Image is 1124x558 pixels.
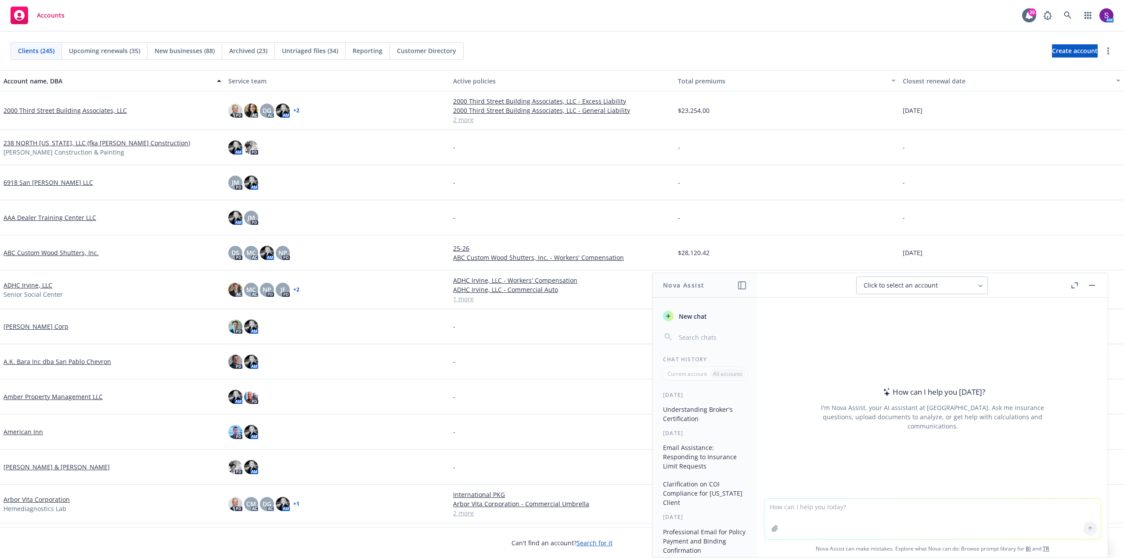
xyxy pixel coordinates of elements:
[1079,7,1097,24] a: Switch app
[880,386,985,398] div: How can I help you [DATE]?
[453,392,455,401] span: -
[4,178,93,187] a: 6918 San [PERSON_NAME] LLC
[453,115,671,124] a: 2 more
[228,425,242,439] img: photo
[228,104,242,118] img: photo
[244,355,258,369] img: photo
[453,244,671,253] a: 25-26
[4,392,103,401] a: Amber Property Management LLC
[1059,7,1077,24] a: Search
[453,294,671,303] a: 1 more
[4,357,111,366] a: A.K. Bara Inc dba San Pablo Chevron
[278,248,287,257] span: NP
[677,312,707,321] span: New chat
[4,148,124,157] span: [PERSON_NAME] Construction & Painting
[4,106,127,115] a: 2000 Third Street Building Associates, LLC
[281,285,285,294] span: JF
[453,499,671,508] a: Arbor Vita Corporation - Commercial Umbrella
[263,285,271,294] span: NP
[4,248,99,257] a: ABC Custom Wood Shutters, Inc.
[260,246,274,260] img: photo
[228,460,242,474] img: photo
[761,540,1104,558] span: Nova Assist can make mistakes. Explore what Nova can do: Browse prompt library for and
[453,462,455,472] span: -
[1026,545,1031,552] a: BI
[659,525,750,558] button: Professional Email for Policy Payment and Binding Confirmation
[856,277,988,294] button: Click to select an account
[244,425,258,439] img: photo
[903,213,905,222] span: -
[1099,8,1113,22] img: photo
[678,213,680,222] span: -
[228,390,242,404] img: photo
[453,76,671,86] div: Active policies
[809,403,1056,431] div: I'm Nova Assist, your AI assistant at [GEOGRAPHIC_DATA]. Ask me insurance questions, upload docum...
[244,140,258,155] img: photo
[576,539,612,547] a: Search for it
[674,70,899,91] button: Total premiums
[228,140,242,155] img: photo
[228,283,242,297] img: photo
[678,106,710,115] span: $23,254.00
[663,281,704,290] h1: Nova Assist
[246,248,256,257] span: MC
[864,281,938,290] span: Click to select an account
[453,178,455,187] span: -
[293,501,299,507] a: + 1
[4,504,66,513] span: Hemediagnostics Lab
[37,12,65,19] span: Accounts
[228,355,242,369] img: photo
[903,143,905,152] span: -
[155,46,215,55] span: New businesses (88)
[453,253,671,262] a: ABC Custom Wood Shutters, Inc. - Workers' Compensation
[293,108,299,113] a: + 2
[228,497,242,511] img: photo
[652,429,757,437] div: [DATE]
[353,46,382,55] span: Reporting
[228,320,242,334] img: photo
[244,460,258,474] img: photo
[1043,545,1049,552] a: TR
[713,370,742,378] p: All accounts
[678,143,680,152] span: -
[244,390,258,404] img: photo
[659,308,750,324] button: New chat
[4,138,190,148] a: 238 NORTH [US_STATE], LLC (fka [PERSON_NAME] Construction)
[903,248,922,257] span: [DATE]
[4,281,52,290] a: ADHC Irvine, LLC
[248,213,255,222] span: JM
[1052,43,1098,59] span: Create account
[263,106,271,115] span: DG
[453,285,671,294] a: ADHC Irvine, LLC - Commercial Auto
[1039,7,1056,24] a: Report a Bug
[229,46,267,55] span: Archived (23)
[903,106,922,115] span: [DATE]
[899,70,1124,91] button: Closest renewal date
[512,538,612,547] span: Can't find an account?
[293,287,299,292] a: + 2
[453,213,455,222] span: -
[453,508,671,518] a: 2 more
[678,178,680,187] span: -
[678,76,886,86] div: Total premiums
[228,211,242,225] img: photo
[246,499,256,508] span: CM
[453,427,455,436] span: -
[18,46,54,55] span: Clients (245)
[453,357,455,366] span: -
[652,356,757,363] div: Chat History
[4,290,63,299] span: Senior Social Center
[228,76,446,86] div: Service team
[231,248,239,257] span: DS
[659,402,750,426] button: Understanding Broker's Certification
[263,499,271,508] span: DG
[453,143,455,152] span: -
[276,497,290,511] img: photo
[903,178,905,187] span: -
[659,440,750,473] button: Email Assistance: Responding to Insurance Limit Requests
[246,285,256,294] span: MC
[244,104,258,118] img: photo
[453,276,671,285] a: ADHC Irvine, LLC - Workers' Compensation
[282,46,338,55] span: Untriaged files (34)
[453,97,671,106] a: 2000 Third Street Building Associates, LLC - Excess Liability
